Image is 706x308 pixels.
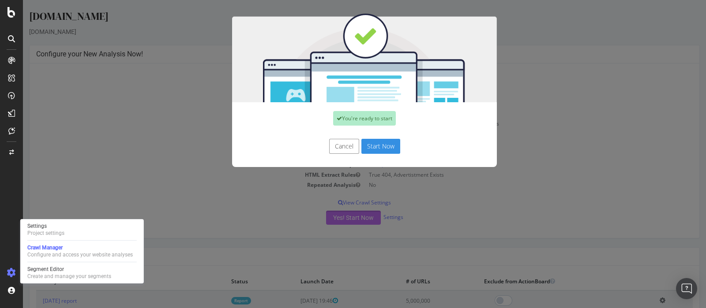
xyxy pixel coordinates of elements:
[24,222,140,237] a: SettingsProject settings
[24,265,140,281] a: Segment EditorCreate and manage your segments
[27,251,133,258] div: Configure and access your website analyses
[306,139,336,154] button: Cancel
[27,230,64,237] div: Project settings
[338,139,377,154] button: Start Now
[310,111,373,126] div: You're ready to start
[676,278,697,299] div: Open Intercom Messenger
[27,266,111,273] div: Segment Editor
[27,223,64,230] div: Settings
[209,13,474,102] img: You're all set!
[27,244,133,251] div: Crawl Manager
[27,273,111,280] div: Create and manage your segments
[24,243,140,259] a: Crawl ManagerConfigure and access your website analyses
